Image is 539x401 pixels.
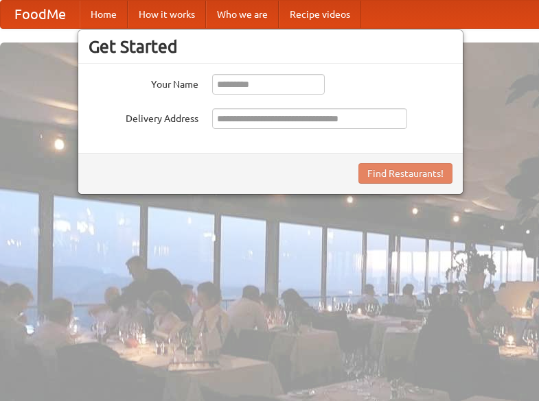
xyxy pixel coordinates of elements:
[1,1,80,28] a: FoodMe
[89,74,198,91] label: Your Name
[206,1,279,28] a: Who we are
[80,1,128,28] a: Home
[128,1,206,28] a: How it works
[89,36,452,57] h3: Get Started
[358,163,452,184] button: Find Restaurants!
[89,108,198,125] label: Delivery Address
[279,1,361,28] a: Recipe videos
